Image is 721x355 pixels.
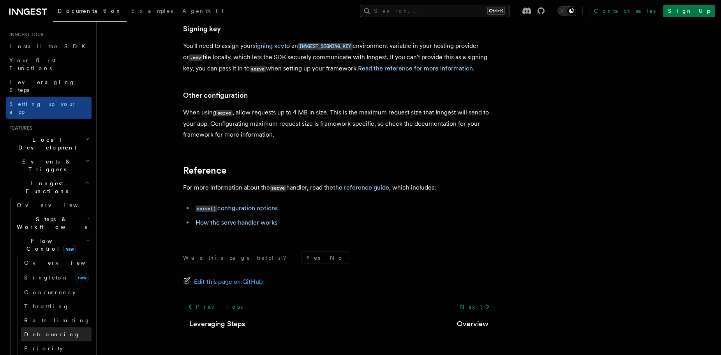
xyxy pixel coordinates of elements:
a: Sign Up [663,5,715,17]
a: Next [455,300,495,314]
button: Toggle dark mode [557,6,576,16]
a: Read the reference for more information [358,65,473,72]
a: Reference [183,165,226,176]
span: AgentKit [182,8,224,14]
a: AgentKit [178,2,228,21]
p: Was this page helpful? [183,254,292,262]
span: Steps & Workflows [14,215,87,231]
span: Edit this page on GitHub [194,276,263,287]
a: Rate limiting [21,313,92,327]
span: Flow Control [14,237,86,253]
span: Singleton [24,274,69,281]
p: You'll need to assign your to an environment variable in your hosting provider or file locally, w... [183,40,495,74]
a: Setting up your app [6,97,92,119]
a: Other configuration [183,90,248,101]
a: Previous [183,300,247,314]
a: Concurrency [21,285,92,299]
span: Leveraging Steps [9,79,75,93]
kbd: Ctrl+K [487,7,505,15]
a: the reference guide [333,184,389,191]
a: INNGEST_SIGNING_KEY [298,42,353,49]
a: How the serve handler works [196,219,277,226]
span: Inngest Functions [6,179,84,195]
button: Search...Ctrl+K [360,5,509,17]
span: Rate limiting [24,317,90,323]
a: Overview [21,256,92,270]
span: Install the SDK [9,43,90,49]
span: Local Development [6,136,85,151]
span: Inngest tour [6,32,44,38]
span: new [63,245,76,253]
span: Documentation [58,8,122,14]
code: .env [189,54,203,61]
a: Signing key [183,23,221,34]
a: Throttling [21,299,92,313]
span: Overview [24,260,104,266]
span: new [76,273,88,282]
span: Features [6,125,32,131]
button: Inngest Functions [6,176,92,198]
button: No [325,252,349,264]
a: Examples [127,2,178,21]
a: Edit this page on GitHub [183,276,263,287]
a: Install the SDK [6,39,92,53]
a: signing key [253,42,284,49]
a: Singletonnew [21,270,92,285]
a: Debouncing [21,327,92,341]
a: Leveraging Steps [189,318,245,329]
code: INNGEST_SIGNING_KEY [298,43,353,50]
span: Your first Functions [9,57,56,71]
p: When using , allow requests up to 4 MB in size. This is the maximum request size that Inngest wil... [183,107,495,140]
span: Priority [24,345,63,351]
button: Flow Controlnew [14,234,92,256]
a: Overview [14,198,92,212]
code: serve() [196,206,217,212]
span: Setting up your app [9,101,76,115]
span: Examples [131,8,173,14]
a: Leveraging Steps [6,75,92,97]
a: Documentation [53,2,127,22]
a: serve()configuration options [196,204,278,212]
button: Yes [301,252,325,264]
span: Events & Triggers [6,158,85,173]
code: serve [250,66,266,72]
button: Events & Triggers [6,155,92,176]
code: serve [270,185,286,192]
span: Throttling [24,303,69,309]
span: Overview [17,202,97,208]
span: Debouncing [24,331,80,337]
span: Concurrency [24,289,76,295]
a: Contact sales [589,5,660,17]
p: For more information about the handler, read the , which includes: [183,182,495,193]
code: serve [216,110,233,116]
a: Your first Functions [6,53,92,75]
button: Steps & Workflows [14,212,92,234]
button: Local Development [6,133,92,155]
a: Overview [457,318,488,329]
